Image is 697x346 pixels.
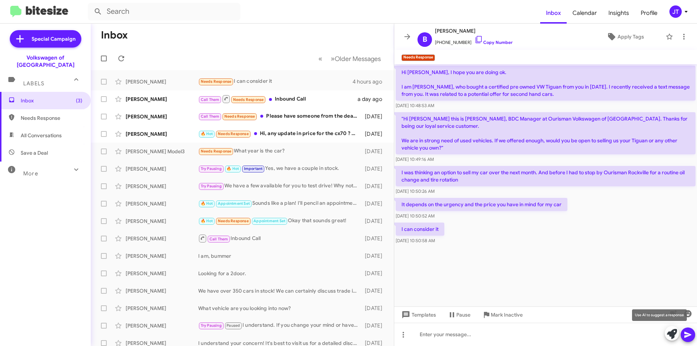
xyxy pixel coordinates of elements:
div: Looking for a 2door. [198,270,361,277]
nav: Page navigation example [314,51,385,66]
div: [PERSON_NAME] [126,305,198,312]
div: [DATE] [361,235,388,242]
div: [PERSON_NAME] [126,322,198,329]
div: What year is the car? [198,147,361,155]
button: Apply Tags [588,30,662,43]
span: [DATE] 10:48:53 AM [396,103,434,108]
span: Needs Response [201,79,232,84]
span: B [423,34,427,45]
div: [PERSON_NAME] [126,270,198,277]
span: Call Them [201,114,220,119]
span: [PHONE_NUMBER] [435,35,513,46]
span: Apply Tags [617,30,644,43]
div: I can consider it [198,77,352,86]
span: Inbox [540,3,567,24]
div: [PERSON_NAME] [126,217,198,225]
div: Hi, any update in price for the cx70 ? Thank you [198,130,361,138]
div: [DATE] [361,113,388,120]
div: [DATE] [361,217,388,225]
div: What vehicle are you looking into now? [198,305,361,312]
div: a day ago [358,95,388,103]
span: Special Campaign [32,35,76,42]
span: Inbox [21,97,82,104]
span: Appointment Set [253,219,285,223]
span: [DATE] 10:49:16 AM [396,156,434,162]
a: Copy Number [474,40,513,45]
span: Needs Response [201,149,232,154]
div: Inbound Call [198,234,361,243]
small: Needs Response [402,54,435,61]
span: 🔥 Hot [201,201,213,206]
span: Needs Response [218,131,249,136]
div: [DATE] [361,183,388,190]
div: [PERSON_NAME] [126,287,198,294]
span: Call Them [209,237,228,241]
span: Try Pausing [201,184,222,188]
p: "Hi [PERSON_NAME] this is [PERSON_NAME], BDC Manager at Ourisman Volkswagen of [GEOGRAPHIC_DATA].... [396,112,696,154]
span: (3) [76,97,82,104]
div: JT [669,5,682,18]
div: [DATE] [361,148,388,155]
span: Important [244,166,263,171]
div: [PERSON_NAME] [126,235,198,242]
div: [PERSON_NAME] [126,165,198,172]
div: I understand. If you change your mind or have any questions while waiting, feel free to reach out... [198,321,361,330]
button: Templates [394,308,442,321]
p: Hi [PERSON_NAME], I hope you are doing ok. I am [PERSON_NAME], who bought a certified pre owned V... [396,66,696,101]
a: Calendar [567,3,603,24]
input: Search [88,3,240,20]
span: Needs Response [233,97,264,102]
p: I can consider it [396,223,444,236]
span: [DATE] 10:50:58 AM [396,238,435,243]
h1: Inbox [101,29,128,41]
div: [PERSON_NAME] [126,130,198,138]
p: It depends on the urgency and the price you have in mind for my car [396,198,567,211]
p: I was thinking an option to sell my car over the next month. And before I had to stop by Ourisman... [396,166,696,186]
span: 🔥 Hot [227,166,239,171]
div: [PERSON_NAME] [126,95,198,103]
div: [DATE] [361,322,388,329]
div: [DATE] [361,200,388,207]
span: Save a Deal [21,149,48,156]
span: Needs Response [218,219,249,223]
div: Sounds like a plan! I'll pencil an appointment for you. We will stay in contact! [198,199,361,208]
div: Please have someone from the dealership call me [DATE][DATE] [198,112,361,121]
div: Okay that sounds great! [198,217,361,225]
span: Try Pausing [201,166,222,171]
span: Mark Inactive [491,308,523,321]
button: Previous [314,51,327,66]
div: We have a few available for you to test drive! Why not just stop by our store in [GEOGRAPHIC_DATA... [198,182,361,190]
span: Labels [23,80,44,87]
a: Special Campaign [10,30,81,48]
div: [PERSON_NAME] [126,200,198,207]
a: Profile [635,3,663,24]
div: [DATE] [361,305,388,312]
div: Use AI to suggest a response [632,309,687,321]
button: Pause [442,308,476,321]
div: [DATE] [361,270,388,277]
div: [DATE] [361,165,388,172]
div: [PERSON_NAME] Model3 [126,148,198,155]
div: 4 hours ago [352,78,388,85]
span: Older Messages [335,55,381,63]
div: [DATE] [361,287,388,294]
span: Insights [603,3,635,24]
div: Yes, we have a couple in stock. [198,164,361,173]
div: [PERSON_NAME] [126,252,198,260]
span: Paused [227,323,240,328]
span: Needs Response [224,114,255,119]
div: We have over 350 cars in stock! We can certainly discuss trade in option. Do you have some time t... [198,287,361,294]
span: Pause [456,308,470,321]
span: Call Them [201,97,220,102]
span: 🔥 Hot [201,219,213,223]
span: « [318,54,322,63]
div: [PERSON_NAME] [126,183,198,190]
div: [PERSON_NAME] [126,78,198,85]
span: [DATE] 10:50:26 AM [396,188,435,194]
span: Appointment Set [218,201,250,206]
span: Try Pausing [201,323,222,328]
span: » [331,54,335,63]
div: [DATE] [361,252,388,260]
span: Templates [400,308,436,321]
